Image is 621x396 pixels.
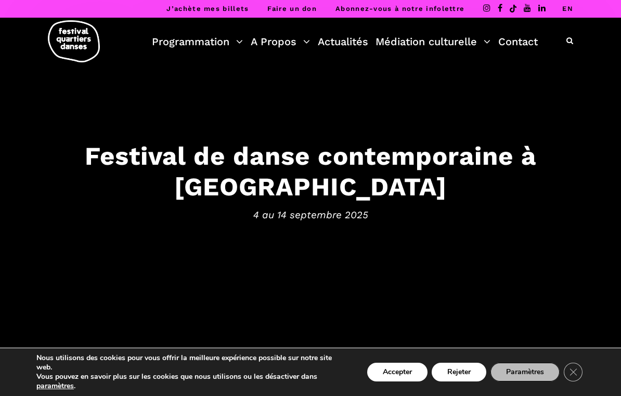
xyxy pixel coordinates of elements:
p: Vous pouvez en savoir plus sur les cookies que nous utilisons ou les désactiver dans . [36,372,346,391]
a: Contact [498,33,538,50]
h3: Festival de danse contemporaine à [GEOGRAPHIC_DATA] [10,141,611,202]
button: Rejeter [432,363,486,381]
a: Abonnez-vous à notre infolettre [335,5,464,12]
a: EN [562,5,573,12]
button: paramètres [36,381,74,391]
button: Paramètres [490,363,560,381]
a: Actualités [318,33,368,50]
a: Programmation [152,33,243,50]
a: A Propos [251,33,310,50]
a: J’achète mes billets [166,5,249,12]
img: logo-fqd-med [48,20,100,62]
a: Faire un don [267,5,317,12]
p: Nous utilisons des cookies pour vous offrir la meilleure expérience possible sur notre site web. [36,353,346,372]
span: 4 au 14 septembre 2025 [10,207,611,222]
a: Médiation culturelle [376,33,490,50]
button: Close GDPR Cookie Banner [564,363,583,381]
button: Accepter [367,363,428,381]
